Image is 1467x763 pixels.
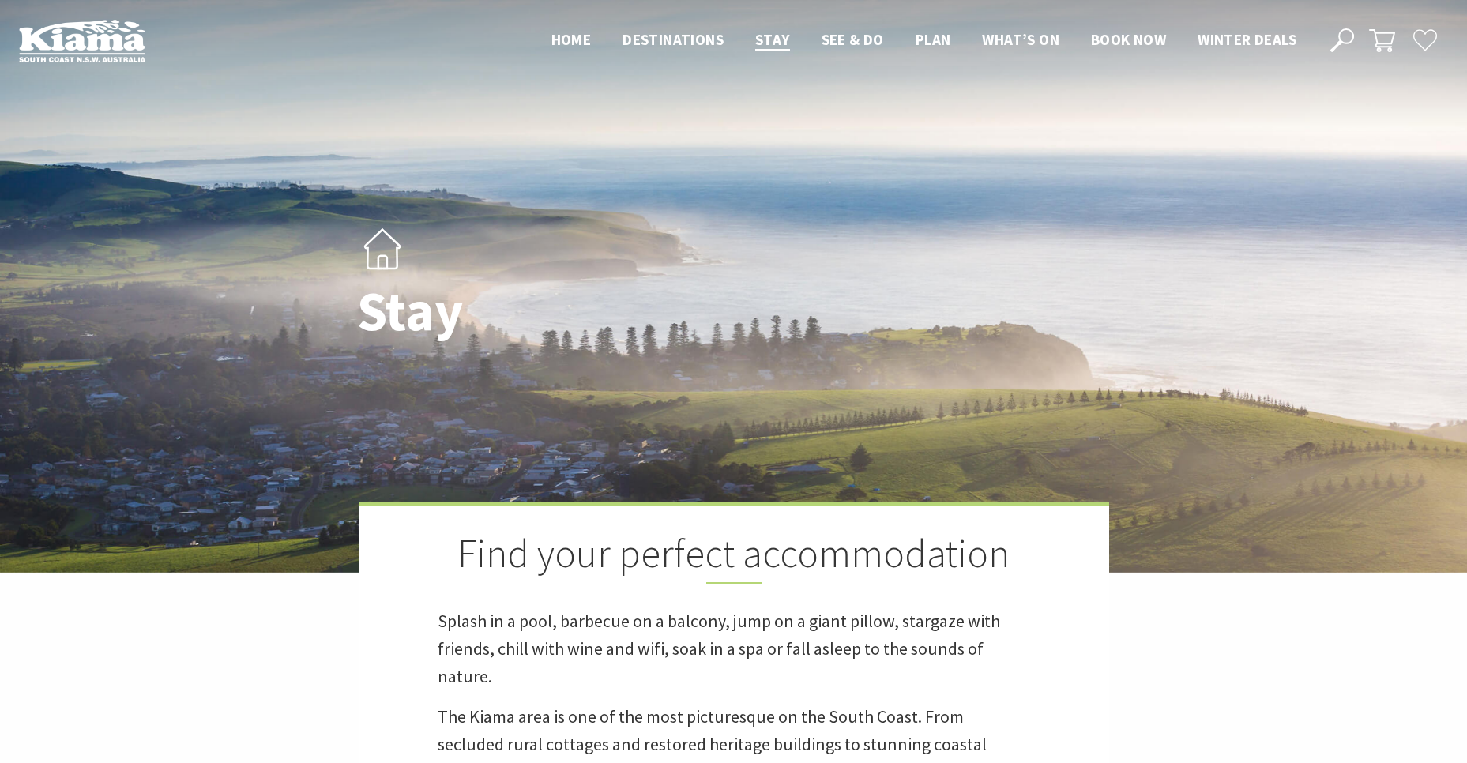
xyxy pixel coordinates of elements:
[822,30,884,49] span: See & Do
[1091,30,1166,49] span: Book now
[19,19,145,62] img: Kiama Logo
[916,30,951,49] span: Plan
[1198,30,1296,49] span: Winter Deals
[438,607,1030,691] p: Splash in a pool, barbecue on a balcony, jump on a giant pillow, stargaze with friends, chill wit...
[357,281,803,342] h1: Stay
[982,30,1059,49] span: What’s On
[623,30,724,49] span: Destinations
[438,530,1030,584] h2: Find your perfect accommodation
[755,30,790,49] span: Stay
[536,28,1312,54] nav: Main Menu
[551,30,592,49] span: Home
